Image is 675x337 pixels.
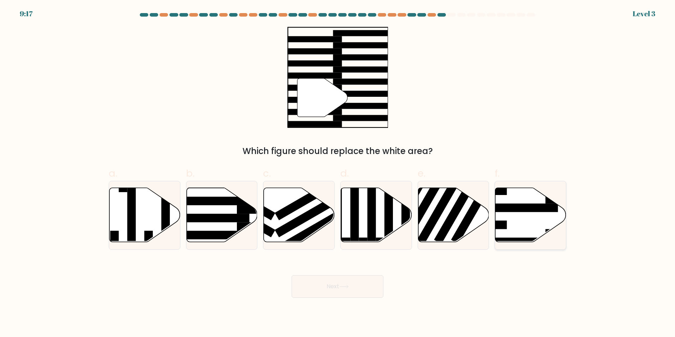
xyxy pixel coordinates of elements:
[20,8,32,19] div: 9:17
[340,166,349,180] span: d.
[418,166,425,180] span: e.
[633,8,655,19] div: Level 3
[113,145,562,158] div: Which figure should replace the white area?
[292,275,383,298] button: Next
[263,166,271,180] span: c.
[495,166,500,180] span: f.
[297,78,347,117] g: "
[109,166,117,180] span: a.
[186,166,195,180] span: b.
